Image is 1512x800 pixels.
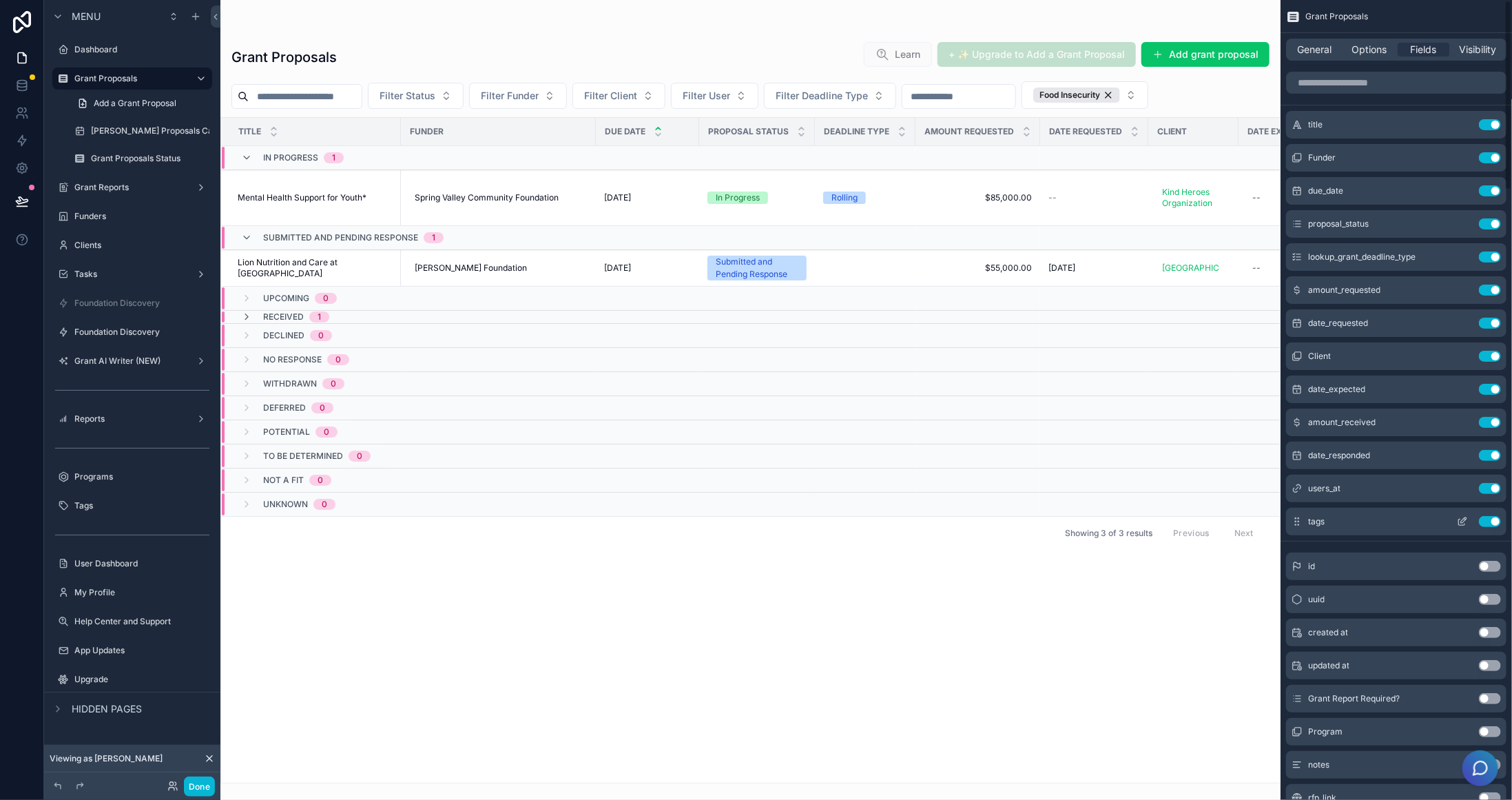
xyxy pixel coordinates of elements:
[263,330,304,341] span: Declined
[263,354,322,365] span: No Response
[1308,660,1349,671] span: updated at
[1308,726,1343,737] span: Program
[1460,43,1497,57] span: Visibility
[318,311,321,322] div: 1
[1308,417,1376,428] span: amount_received
[72,10,101,23] span: Menu
[263,378,317,389] span: Withdrawn
[74,500,209,511] label: Tags
[52,263,212,285] a: Tasks
[52,495,212,517] a: Tags
[69,92,212,114] a: Add a Grant Proposal
[263,402,306,413] span: Deferred
[332,152,335,163] div: 1
[52,466,212,488] a: Programs
[52,553,212,575] a: User Dashboard
[74,240,209,251] label: Clients
[1247,126,1315,137] span: Date Expected
[91,153,209,164] label: Grant Proposals Status
[52,321,212,343] a: Foundation Discovery
[52,176,212,198] a: Grant Reports
[74,327,209,338] label: Foundation Discovery
[1308,384,1365,395] span: date_expected
[1308,351,1331,362] span: Client
[74,356,190,367] label: Grant AI Writer (NEW)
[1308,218,1369,229] span: proposal_status
[1308,450,1370,461] span: date_responded
[263,232,418,243] span: Submitted and Pending Response
[74,587,209,598] label: My Profile
[74,674,209,685] label: Upgrade
[263,293,309,304] span: Upcoming
[1298,43,1332,57] span: General
[318,475,323,486] div: 0
[1308,759,1329,770] span: notes
[74,558,209,569] label: User Dashboard
[184,777,215,797] button: Done
[74,73,185,84] label: Grant Proposals
[52,205,212,227] a: Funders
[1308,561,1315,572] span: id
[238,126,261,137] span: Title
[320,402,325,413] div: 0
[74,182,190,193] label: Grant Reports
[605,126,645,137] span: Due Date
[91,125,238,136] label: [PERSON_NAME] Proposals Calendar
[263,451,343,462] span: To Be Determined
[1308,119,1323,130] span: title
[1305,11,1368,22] span: Grant Proposals
[74,645,209,656] label: App Updates
[708,126,789,137] span: Proposal Status
[263,475,304,486] span: Not A Fit
[1308,152,1336,163] span: Funder
[74,616,209,627] label: Help Center and Support
[1308,252,1416,263] span: lookup_grant_deadline_type
[331,378,336,389] div: 0
[432,232,435,243] div: 1
[335,354,341,365] div: 0
[1411,43,1437,57] span: Fields
[52,639,212,661] a: App Updates
[322,499,327,510] div: 0
[1065,528,1152,539] span: Showing 3 of 3 results
[94,98,176,109] span: Add a Grant Proposal
[1308,285,1380,296] span: amount_requested
[52,668,212,690] a: Upgrade
[52,292,212,314] a: Foundation Discovery
[1308,318,1368,329] span: date_requested
[324,427,329,438] div: 0
[263,152,318,163] span: In Progress
[263,311,304,322] span: Received
[824,126,889,137] span: Deadline Type
[323,293,329,304] div: 0
[1049,126,1122,137] span: Date Requested
[318,330,324,341] div: 0
[263,499,308,510] span: Unknown
[410,126,444,137] span: Funder
[69,120,212,142] a: [PERSON_NAME] Proposals Calendar
[1157,126,1187,137] span: Client
[1352,43,1387,57] span: Options
[238,192,393,203] a: Mental Health Support for Youth*
[1308,693,1400,704] span: Grant Report Required?
[52,234,212,256] a: Clients
[69,147,212,170] a: Grant Proposals Status
[74,269,190,280] label: Tasks
[52,408,212,430] a: Reports
[1308,185,1343,196] span: due_date
[50,753,163,764] span: Viewing as [PERSON_NAME]
[357,451,362,462] div: 0
[924,126,1014,137] span: Amount Requested
[52,39,212,61] a: Dashboard
[1308,594,1325,605] span: uuid
[52,611,212,633] a: Help Center and Support
[52,68,212,90] a: Grant Proposals
[52,350,212,372] a: Grant AI Writer (NEW)
[74,44,209,55] label: Dashboard
[74,413,190,424] label: Reports
[238,257,393,279] a: Lion Nutrition and Care at [GEOGRAPHIC_DATA]
[1308,483,1340,494] span: users_at
[74,298,209,309] label: Foundation Discovery
[1308,627,1348,638] span: created at
[263,427,310,438] span: Potential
